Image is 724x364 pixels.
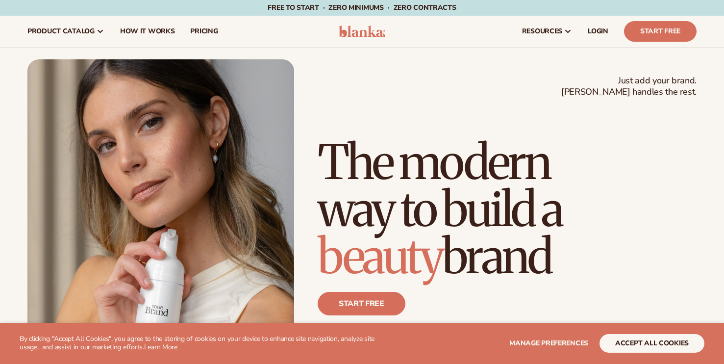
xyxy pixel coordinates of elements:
a: Learn More [144,342,177,352]
h1: The modern way to build a brand [318,139,697,280]
a: Start Free [624,21,697,42]
span: Free to start · ZERO minimums · ZERO contracts [268,3,456,12]
span: product catalog [27,27,95,35]
span: pricing [190,27,218,35]
span: LOGIN [588,27,608,35]
span: How It Works [120,27,175,35]
span: beauty [318,227,442,286]
a: How It Works [112,16,183,47]
button: Manage preferences [509,334,588,353]
a: LOGIN [580,16,616,47]
a: product catalog [20,16,112,47]
span: Manage preferences [509,338,588,348]
span: resources [522,27,562,35]
img: logo [339,26,385,37]
a: resources [514,16,580,47]
span: Just add your brand. [PERSON_NAME] handles the rest. [561,75,697,98]
button: accept all cookies [599,334,704,353]
a: Start free [318,292,405,315]
a: pricing [182,16,225,47]
p: By clicking "Accept All Cookies", you agree to the storing of cookies on your device to enhance s... [20,335,386,352]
